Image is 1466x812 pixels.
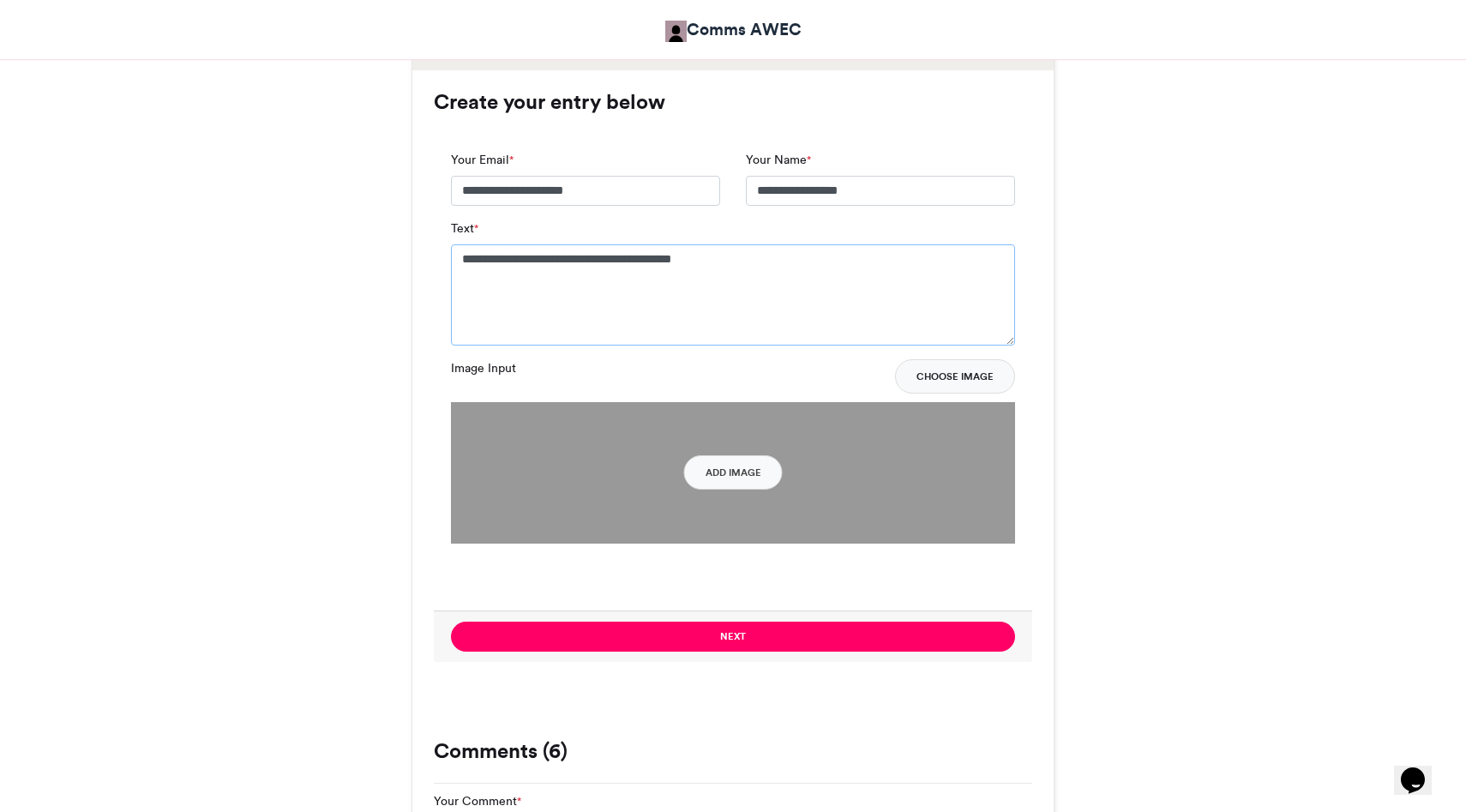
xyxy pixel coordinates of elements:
[451,151,514,169] label: Your Email
[434,92,1032,112] h3: Create your entry below
[451,220,478,238] label: Text
[434,741,1032,761] h3: Comments (6)
[665,17,802,42] a: Comms AWEC
[434,792,521,810] label: Your Comment
[451,359,516,377] label: Image Input
[746,151,811,169] label: Your Name
[684,455,783,490] button: Add Image
[665,21,687,42] img: Comms AWEC
[1394,743,1449,795] iframe: chat widget
[895,359,1015,394] button: Choose Image
[451,622,1015,652] button: Next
